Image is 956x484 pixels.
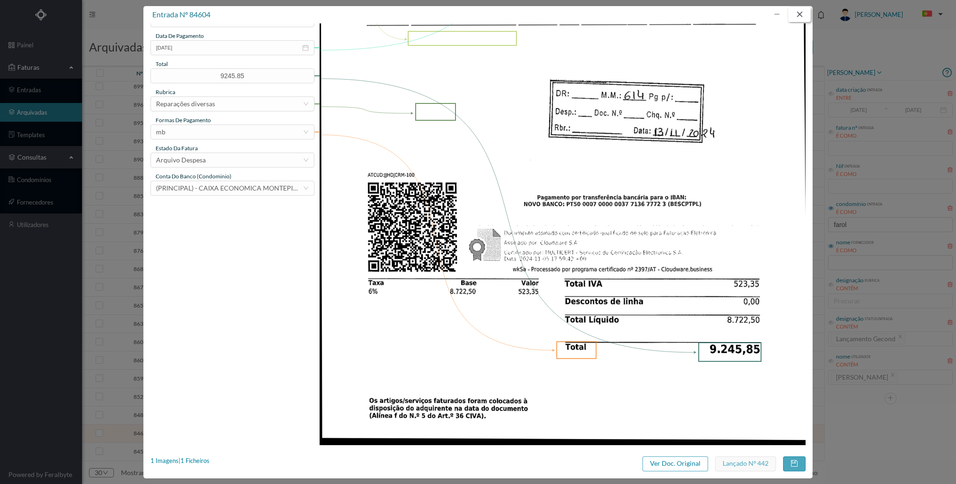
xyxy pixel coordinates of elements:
i: icon: calendar [302,44,309,51]
i: icon: down [303,185,309,191]
span: total [156,60,168,67]
div: mb [156,125,165,139]
span: rubrica [156,88,175,95]
span: estado da fatura [156,145,198,152]
button: Lançado nº 442 [715,456,776,471]
span: Formas de Pagamento [156,117,211,124]
div: 1 Imagens | 1 Ficheiros [150,456,209,466]
span: (PRINCIPAL) - CAIXA ECONOMICA MONTEPIO GERAL ([FINANCIAL_ID]) [156,184,374,192]
i: icon: down [303,157,309,163]
span: data de pagamento [156,32,204,39]
div: Reparações diversas [156,97,215,111]
span: conta do banco (condominio) [156,173,232,180]
span: entrada nº 84604 [152,10,210,19]
div: Arquivo Despesa [156,153,206,167]
i: icon: down [303,101,309,107]
i: icon: down [303,129,309,135]
button: Ver Doc. Original [642,456,708,471]
button: PT [915,7,947,22]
